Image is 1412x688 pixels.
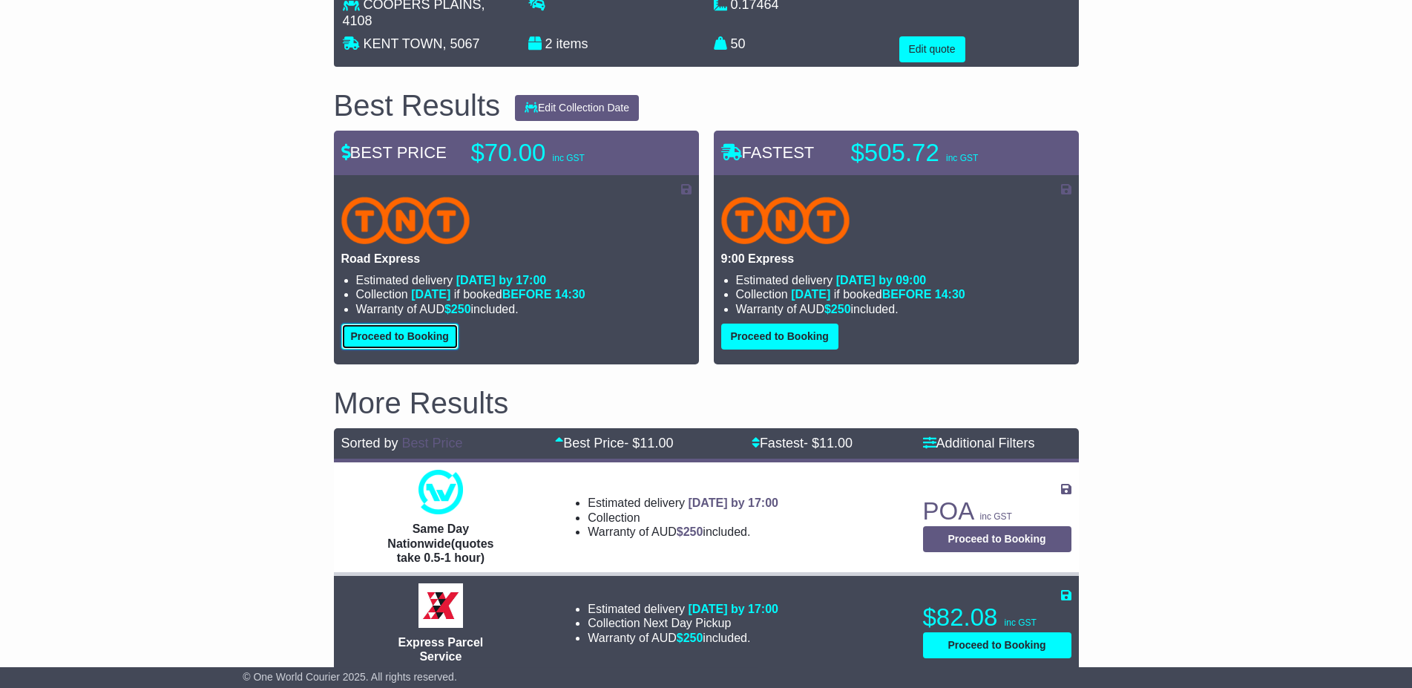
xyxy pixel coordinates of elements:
p: $70.00 [471,138,657,168]
span: 250 [831,303,851,315]
span: [DATE] [791,288,830,301]
span: $ [677,632,703,644]
li: Collection [736,287,1071,301]
span: BEST PRICE [341,143,447,162]
span: Same Day Nationwide(quotes take 0.5-1 hour) [387,522,493,563]
span: inc GST [1005,617,1037,628]
span: BEFORE [502,288,552,301]
span: if booked [791,288,965,301]
span: Sorted by [341,436,398,451]
span: 11.00 [640,436,673,451]
button: Proceed to Booking [341,324,459,350]
span: BEFORE [882,288,932,301]
a: Best Price- $11.00 [555,436,673,451]
span: - $ [804,436,853,451]
a: Best Price [402,436,463,451]
a: Fastest- $11.00 [752,436,853,451]
span: $ [444,303,471,315]
span: 250 [683,525,703,538]
li: Collection [588,616,778,630]
li: Collection [356,287,692,301]
span: $ [824,303,851,315]
p: Road Express [341,252,692,266]
span: if booked [411,288,585,301]
span: 250 [451,303,471,315]
span: [DATE] by 17:00 [456,274,547,286]
li: Estimated delivery [588,496,778,510]
span: © One World Courier 2025. All rights reserved. [243,671,457,683]
span: - $ [624,436,673,451]
li: Estimated delivery [588,602,778,616]
span: 2 [545,36,553,51]
p: 9:00 Express [721,252,1071,266]
button: Proceed to Booking [923,526,1071,552]
span: 11.00 [819,436,853,451]
span: , 5067 [443,36,480,51]
img: TNT Domestic: Road Express [341,197,470,244]
li: Warranty of AUD included. [588,631,778,645]
span: Express Parcel Service [398,636,484,663]
span: 14:30 [935,288,965,301]
li: Warranty of AUD included. [356,302,692,316]
p: POA [923,497,1071,526]
span: items [556,36,588,51]
span: inc GST [553,153,585,163]
span: FASTEST [721,143,815,162]
span: $ [677,525,703,538]
span: [DATE] by 17:00 [688,497,778,509]
button: Edit Collection Date [515,95,639,121]
li: Estimated delivery [736,273,1071,287]
span: inc GST [980,511,1012,522]
span: [DATE] by 17:00 [688,603,778,615]
li: Warranty of AUD included. [736,302,1071,316]
button: Edit quote [899,36,965,62]
img: One World Courier: Same Day Nationwide(quotes take 0.5-1 hour) [418,470,463,514]
img: TNT Domestic: 9:00 Express [721,197,850,244]
span: [DATE] [411,288,450,301]
li: Collection [588,511,778,525]
span: Next Day Pickup [643,617,731,629]
h2: More Results [334,387,1079,419]
span: 14:30 [555,288,585,301]
li: Estimated delivery [356,273,692,287]
img: Border Express: Express Parcel Service [418,583,463,628]
div: Best Results [326,89,508,122]
span: 250 [683,632,703,644]
p: $82.08 [923,603,1071,632]
span: inc GST [946,153,978,163]
button: Proceed to Booking [721,324,838,350]
button: Proceed to Booking [923,632,1071,658]
p: $505.72 [851,138,1037,168]
li: Warranty of AUD included. [588,525,778,539]
span: [DATE] by 09:00 [836,274,927,286]
span: KENT TOWN [364,36,443,51]
a: Additional Filters [923,436,1035,451]
span: 50 [731,36,746,51]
